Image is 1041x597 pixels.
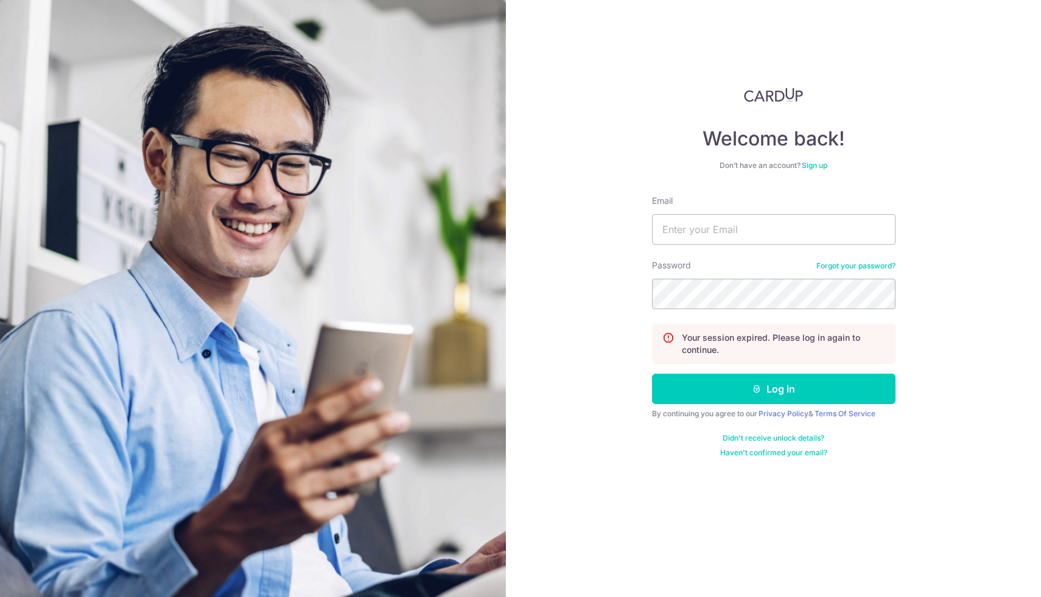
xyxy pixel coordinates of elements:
[759,409,808,418] a: Privacy Policy
[652,374,896,404] button: Log in
[744,88,804,102] img: CardUp Logo
[652,161,896,170] div: Don’t have an account?
[652,214,896,245] input: Enter your Email
[816,261,896,271] a: Forgot your password?
[723,433,824,443] a: Didn't receive unlock details?
[652,127,896,151] h4: Welcome back!
[815,409,875,418] a: Terms Of Service
[682,332,885,356] p: Your session expired. Please log in again to continue.
[802,161,827,170] a: Sign up
[652,409,896,419] div: By continuing you agree to our &
[652,195,673,207] label: Email
[720,448,827,458] a: Haven't confirmed your email?
[652,259,691,271] label: Password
